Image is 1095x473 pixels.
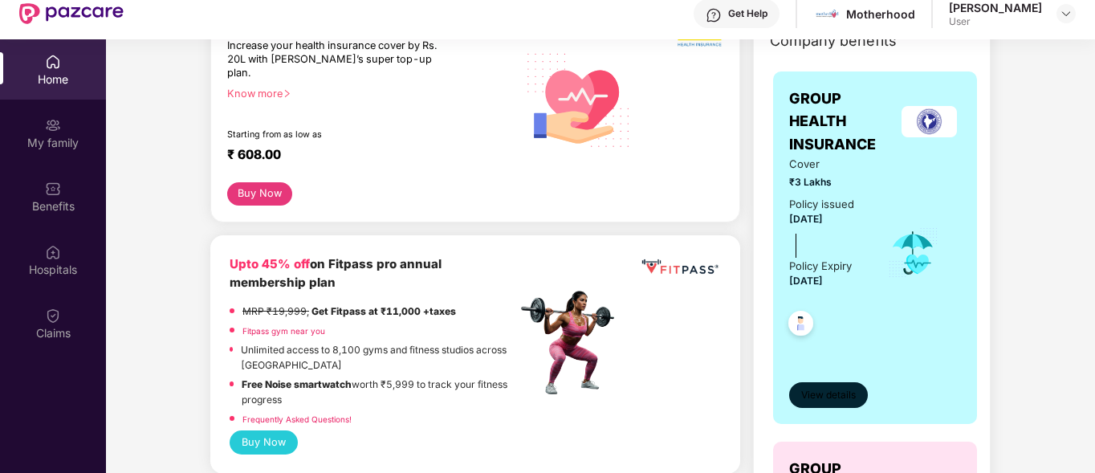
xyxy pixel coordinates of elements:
img: svg+xml;base64,PHN2ZyB4bWxucz0iaHR0cDovL3d3dy53My5vcmcvMjAwMC9zdmciIHdpZHRoPSI0OC45NDMiIGhlaWdodD... [781,306,820,345]
b: on Fitpass pro annual membership plan [230,256,442,291]
del: MRP ₹19,999, [242,305,309,317]
div: ₹ 608.00 [227,147,501,166]
span: GROUP HEALTH INSURANCE [789,88,898,156]
span: Cover [789,156,865,173]
span: [DATE] [789,213,823,225]
img: svg+xml;base64,PHN2ZyBpZD0iQmVuZWZpdHMiIHhtbG5zPSJodHRwOi8vd3d3LnczLm9yZy8yMDAwL3N2ZyIgd2lkdGg9Ij... [45,181,61,197]
div: Increase your health insurance cover by Rs. 20L with [PERSON_NAME]’s super top-up plan. [227,39,447,80]
strong: Get Fitpass at ₹11,000 +taxes [311,305,456,317]
strong: Free Noise smartwatch [242,378,352,390]
span: [DATE] [789,275,823,287]
img: icon [887,226,939,279]
img: svg+xml;base64,PHN2ZyBpZD0iSG9zcGl0YWxzIiB4bWxucz0iaHR0cDovL3d3dy53My5vcmcvMjAwMC9zdmciIHdpZHRoPS... [45,244,61,260]
p: worth ₹5,999 to track your fitness progress [242,377,516,407]
img: svg+xml;base64,PHN2ZyBpZD0iSG9tZSIgeG1sbnM9Imh0dHA6Ly93d3cudzMub3JnLzIwMDAvc3ZnIiB3aWR0aD0iMjAiIG... [45,54,61,70]
button: Buy Now [227,182,292,206]
p: Unlimited access to 8,100 gyms and fitness studios across [GEOGRAPHIC_DATA] [241,342,516,373]
span: right [283,89,291,98]
div: Policy issued [789,196,854,213]
a: Frequently Asked Questions! [242,414,352,424]
img: svg+xml;base64,PHN2ZyBpZD0iSGVscC0zMngzMiIgeG1sbnM9Imh0dHA6Ly93d3cudzMub3JnLzIwMDAvc3ZnIiB3aWR0aD... [706,7,722,23]
div: Motherhood [846,6,915,22]
img: svg+xml;base64,PHN2ZyB3aWR0aD0iMjAiIGhlaWdodD0iMjAiIHZpZXdCb3g9IjAgMCAyMCAyMCIgZmlsbD0ibm9uZSIgeG... [45,117,61,133]
img: insurerLogo [902,106,957,137]
img: fpp.png [516,287,629,399]
div: Get Help [728,7,767,20]
button: Buy Now [230,430,298,455]
img: New Pazcare Logo [19,3,124,24]
img: svg+xml;base64,PHN2ZyBpZD0iRHJvcGRvd24tMzJ4MzIiIHhtbG5zPSJodHRwOi8vd3d3LnczLm9yZy8yMDAwL3N2ZyIgd2... [1060,7,1073,20]
div: Starting from as low as [227,129,449,141]
span: ₹3 Lakhs [789,174,865,190]
span: View details [801,388,856,403]
span: Company benefits [770,30,897,52]
div: User [949,15,1042,28]
img: svg+xml;base64,PHN2ZyBpZD0iQ2xhaW0iIHhtbG5zPSJodHRwOi8vd3d3LnczLm9yZy8yMDAwL3N2ZyIgd2lkdGg9IjIwIi... [45,308,61,324]
a: Fitpass gym near you [242,326,325,336]
img: fppp.png [639,255,721,280]
img: motherhood%20_%20logo.png [816,2,839,26]
img: svg+xml;base64,PHN2ZyB4bWxucz0iaHR0cDovL3d3dy53My5vcmcvMjAwMC9zdmciIHhtbG5zOnhsaW5rPSJodHRwOi8vd3... [517,36,641,162]
b: Upto 45% off [230,256,310,271]
div: Policy Expiry [789,258,852,275]
div: Know more [227,88,507,99]
button: View details [789,382,868,408]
